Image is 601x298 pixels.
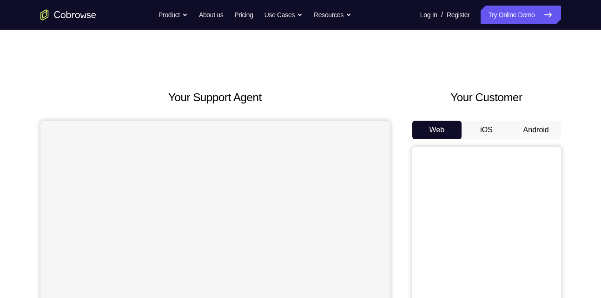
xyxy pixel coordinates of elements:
[447,6,469,24] a: Register
[199,6,223,24] a: About us
[462,121,511,139] button: iOS
[40,89,390,106] h2: Your Support Agent
[234,6,253,24] a: Pricing
[412,89,561,106] h2: Your Customer
[159,6,188,24] button: Product
[40,9,96,20] a: Go to the home page
[420,6,437,24] a: Log In
[264,6,303,24] button: Use Cases
[412,121,462,139] button: Web
[481,6,561,24] a: Try Online Demo
[511,121,561,139] button: Android
[441,9,443,20] span: /
[314,6,351,24] button: Resources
